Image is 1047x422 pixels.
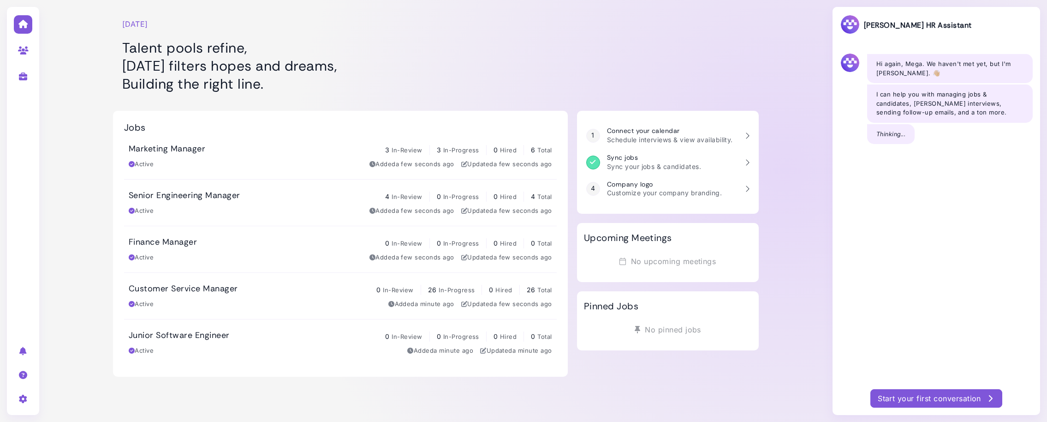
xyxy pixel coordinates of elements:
p: Sync your jobs & candidates. [607,162,701,171]
span: 0 [494,332,498,340]
p: Customize your company branding. [607,188,722,198]
span: Total [537,193,552,200]
h2: Pinned Jobs [584,301,638,312]
div: Updated [461,206,552,216]
div: Active [129,206,154,216]
span: Hired [500,146,517,154]
span: Total [537,240,552,247]
h1: Talent pools refine, [DATE] filters hopes and dreams, Building the right line. [122,39,559,93]
span: In-Progress [443,240,479,247]
div: No pinned jobs [584,321,752,338]
div: Active [129,300,154,309]
h3: Marketing Manager [129,144,205,154]
time: [DATE] [122,18,148,30]
span: 0 [489,286,493,294]
span: 0 [437,239,441,247]
div: Start your first conversation [878,393,995,404]
span: 26 [527,286,535,294]
time: Aug 28, 2025 [415,300,454,307]
time: Aug 28, 2025 [494,253,552,261]
h3: Junior Software Engineer [129,331,230,341]
div: Added [369,253,454,262]
span: 0 [494,193,498,200]
div: Added [407,346,473,356]
time: Aug 28, 2025 [494,160,552,168]
span: 0 [437,332,441,340]
i: Thinking... [876,130,905,138]
span: In-Review [392,193,422,200]
span: 0 [437,193,441,200]
time: Aug 28, 2025 [396,207,454,214]
span: In-Review [392,240,422,247]
span: Hired [500,240,517,247]
div: Updated [461,300,552,309]
span: 4 [531,193,535,200]
h3: Senior Engineering Manager [129,191,240,201]
span: Total [537,333,552,340]
span: Hired [500,193,517,200]
div: Updated [461,160,552,169]
div: Added [388,300,454,309]
h3: Finance Manager [129,237,197,247]
time: Aug 28, 2025 [396,160,454,168]
span: 6 [531,146,535,154]
div: 1 [586,129,600,143]
span: 0 [494,239,498,247]
div: I can help you with managing jobs & candidates, [PERSON_NAME] interviews, sending follow-up email... [867,84,1033,123]
h3: Connect your calendar [607,127,733,135]
span: Total [537,146,552,154]
div: Added [369,206,454,216]
span: 4 [385,193,389,200]
h2: Upcoming Meetings [584,232,672,243]
div: Hi again, Mega. We haven't met yet, but I'm [PERSON_NAME]. 👋🏼 [867,54,1033,83]
time: Aug 28, 2025 [512,347,552,354]
span: 0 [531,332,535,340]
div: Active [129,160,154,169]
div: Active [129,346,154,356]
div: Updated [461,253,552,262]
time: Aug 28, 2025 [434,347,473,354]
span: Hired [495,286,512,294]
span: Total [537,286,552,294]
span: In-Progress [443,146,479,154]
time: Aug 28, 2025 [494,207,552,214]
span: 3 [385,146,389,154]
a: 1 Connect your calendar Schedule interviews & view availability. [582,122,754,149]
span: 0 [376,286,381,294]
div: Added [369,160,454,169]
h3: Sync jobs [607,154,701,162]
span: 3 [437,146,441,154]
button: Start your first conversation [870,389,1002,408]
time: Aug 28, 2025 [494,300,552,307]
span: 0 [385,239,389,247]
h2: Jobs [124,122,146,133]
span: In-Review [392,146,422,154]
p: Schedule interviews & view availability. [607,135,733,145]
time: Aug 28, 2025 [396,253,454,261]
a: Junior Software Engineer 0 In-Review 0 In-Progress 0 Hired 0 Total Active Addeda minute ago Updat... [124,320,557,366]
a: Sync jobs Sync your jobs & candidates. [582,149,754,176]
span: Hired [500,333,517,340]
span: 26 [428,286,437,294]
span: In-Review [392,333,422,340]
h3: [PERSON_NAME] HR Assistant [840,14,971,36]
span: 0 [385,332,389,340]
div: No upcoming meetings [584,253,752,270]
span: In-Progress [443,333,479,340]
a: 4 Company logo Customize your company branding. [582,176,754,203]
div: Updated [480,346,552,356]
a: Customer Service Manager 0 In-Review 26 In-Progress 0 Hired 26 Total Active Addeda minute ago Upd... [124,273,557,319]
h3: Company logo [607,181,722,188]
span: 0 [494,146,498,154]
a: Finance Manager 0 In-Review 0 In-Progress 0 Hired 0 Total Active Addeda few seconds ago Updateda ... [124,226,557,272]
span: In-Review [383,286,413,294]
a: Marketing Manager 3 In-Review 3 In-Progress 0 Hired 6 Total Active Addeda few seconds ago Updated... [124,133,557,179]
span: In-Progress [443,193,479,200]
a: Senior Engineering Manager 4 In-Review 0 In-Progress 0 Hired 4 Total Active Addeda few seconds ag... [124,180,557,226]
div: 4 [586,182,600,196]
h3: Customer Service Manager [129,284,238,294]
span: 0 [531,239,535,247]
span: In-Progress [439,286,475,294]
div: Active [129,253,154,262]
